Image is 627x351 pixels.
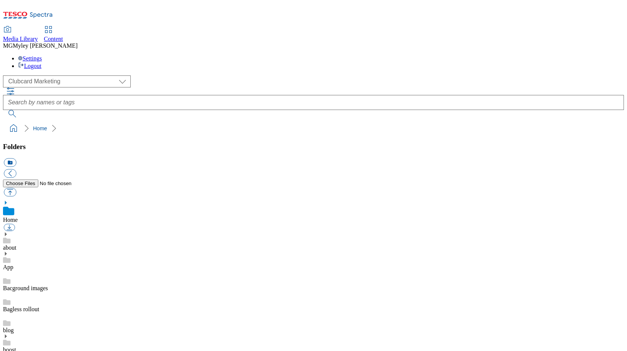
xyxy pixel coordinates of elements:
[3,121,624,136] nav: breadcrumb
[3,143,624,151] h3: Folders
[13,42,78,49] span: Myley [PERSON_NAME]
[3,95,624,110] input: Search by names or tags
[3,42,13,49] span: MG
[3,244,17,251] a: about
[33,125,47,131] a: Home
[18,55,42,62] a: Settings
[3,306,39,312] a: Bagless rollout
[3,285,48,291] a: Bacground images
[3,36,38,42] span: Media Library
[3,327,14,333] a: blog
[44,27,63,42] a: Content
[44,36,63,42] span: Content
[3,27,38,42] a: Media Library
[18,63,41,69] a: Logout
[8,122,20,134] a: home
[3,217,18,223] a: Home
[3,264,14,270] a: App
